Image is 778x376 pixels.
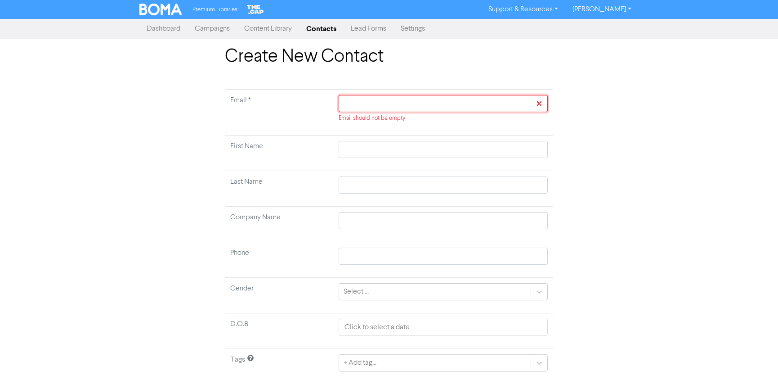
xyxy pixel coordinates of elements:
td: Last Name [225,171,333,207]
h1: Create New Contact [225,46,553,68]
a: Support & Resources [481,2,565,17]
td: First Name [225,136,333,171]
a: Settings [393,20,432,38]
img: BOMA Logo [139,4,182,15]
td: Gender [225,278,333,313]
a: Content Library [237,20,299,38]
div: Email should not be empty [339,114,548,122]
td: Phone [225,242,333,278]
a: Lead Forms [344,20,393,38]
td: D.O.B [225,313,333,349]
input: Click to select a date [339,319,548,336]
td: Required [225,90,333,136]
div: + Add tag... [344,358,376,368]
div: Select ... [344,286,369,297]
span: Premium Libraries: [192,7,238,13]
td: Company Name [225,207,333,242]
img: The Gap [246,4,265,15]
a: Campaigns [188,20,237,38]
a: Dashboard [139,20,188,38]
a: Contacts [299,20,344,38]
a: [PERSON_NAME] [565,2,639,17]
iframe: Chat Widget [733,333,778,376]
